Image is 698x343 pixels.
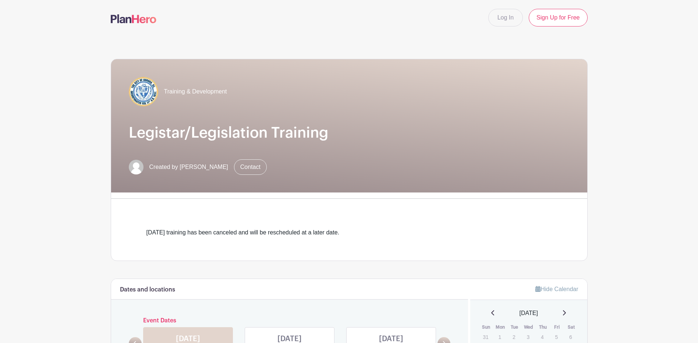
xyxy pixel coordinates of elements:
[129,160,144,174] img: default-ce2991bfa6775e67f084385cd625a349d9dcbb7a52a09fb2fda1e96e2d18dcdb.png
[129,77,158,106] img: COA%20logo%20(2).jpg
[129,124,570,142] h1: Legistar/Legislation Training
[146,228,552,237] div: [DATE] training has been canceled and will be rescheduled at a later date.
[550,331,563,343] p: 5
[479,323,493,331] th: Sun
[536,331,548,343] p: 4
[142,317,438,324] h6: Event Dates
[479,331,492,343] p: 31
[529,9,587,26] a: Sign Up for Free
[234,159,267,175] a: Contact
[520,309,538,318] span: [DATE]
[164,87,227,96] span: Training & Development
[564,331,577,343] p: 6
[564,323,578,331] th: Sat
[488,9,523,26] a: Log In
[149,163,228,171] span: Created by [PERSON_NAME]
[493,323,508,331] th: Mon
[522,331,534,343] p: 3
[550,323,564,331] th: Fri
[535,286,578,292] a: Hide Calendar
[494,331,506,343] p: 1
[522,323,536,331] th: Wed
[120,286,175,293] h6: Dates and locations
[507,323,522,331] th: Tue
[111,14,156,23] img: logo-507f7623f17ff9eddc593b1ce0a138ce2505c220e1c5a4e2b4648c50719b7d32.svg
[536,323,550,331] th: Thu
[508,331,520,343] p: 2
